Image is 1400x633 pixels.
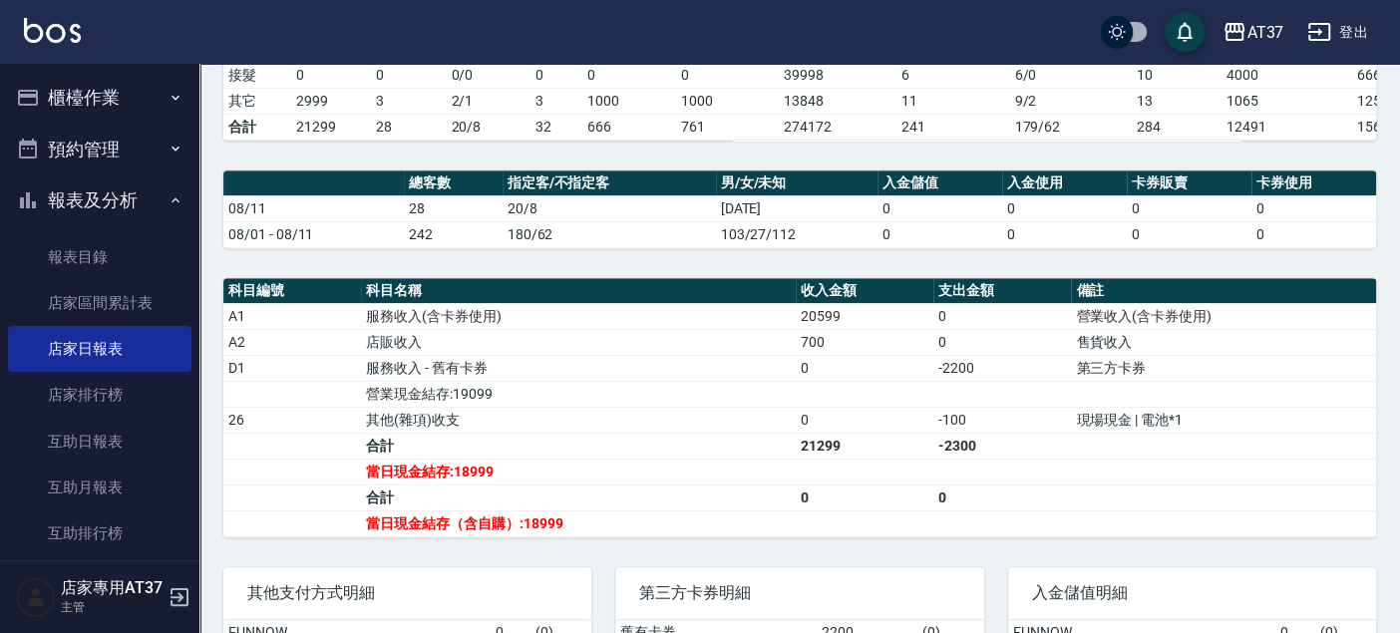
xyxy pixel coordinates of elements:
[223,195,404,221] td: 08/11
[1009,62,1132,88] td: 6 / 0
[223,407,361,433] td: 26
[371,114,447,140] td: 28
[361,407,795,433] td: 其他(雜項)收支
[1132,114,1222,140] td: 284
[223,62,291,88] td: 接髮
[24,18,81,43] img: Logo
[8,280,191,326] a: 店家區間累計表
[1071,303,1376,329] td: 營業收入(含卡券使用)
[361,355,795,381] td: 服務收入 - 舊有卡券
[503,170,716,196] th: 指定客/不指定客
[223,303,361,329] td: A1
[639,583,959,603] span: 第三方卡券明細
[582,88,676,114] td: 1000
[8,326,191,372] a: 店家日報表
[291,88,371,114] td: 2999
[503,195,716,221] td: 20/8
[1132,62,1222,88] td: 10
[361,278,795,304] th: 科目名稱
[676,114,780,140] td: 761
[8,465,191,510] a: 互助月報表
[61,598,163,616] p: 主管
[896,114,1010,140] td: 241
[1071,278,1376,304] th: 備註
[1009,88,1132,114] td: 9 / 2
[404,195,503,221] td: 28
[1071,355,1376,381] td: 第三方卡券
[223,114,291,140] td: 合計
[61,578,163,598] h5: 店家專用AT37
[933,484,1071,510] td: 0
[796,433,933,459] td: 21299
[530,62,582,88] td: 0
[446,114,530,140] td: 20/8
[1127,195,1251,221] td: 0
[361,459,795,484] td: 當日現金結存:18999
[716,170,877,196] th: 男/女/未知
[223,221,404,247] td: 08/01 - 08/11
[1222,88,1353,114] td: 1065
[503,221,716,247] td: 180/62
[371,62,447,88] td: 0
[1222,114,1353,140] td: 12491
[779,114,896,140] td: 274172
[371,88,447,114] td: 3
[1002,170,1127,196] th: 入金使用
[1251,195,1376,221] td: 0
[223,355,361,381] td: D1
[796,407,933,433] td: 0
[1032,583,1352,603] span: 入金儲值明細
[530,88,582,114] td: 3
[530,114,582,140] td: 32
[933,303,1071,329] td: 0
[1002,195,1127,221] td: 0
[933,329,1071,355] td: 0
[361,381,795,407] td: 營業現金結存:19099
[796,484,933,510] td: 0
[1127,170,1251,196] th: 卡券販賣
[223,170,1376,248] table: a dense table
[223,88,291,114] td: 其它
[582,114,676,140] td: 666
[8,419,191,465] a: 互助日報表
[361,433,795,459] td: 合計
[933,355,1071,381] td: -2200
[404,170,503,196] th: 總客數
[877,170,1002,196] th: 入金儲值
[582,62,676,88] td: 0
[1251,221,1376,247] td: 0
[796,329,933,355] td: 700
[716,221,877,247] td: 103/27/112
[8,234,191,280] a: 報表目錄
[361,484,795,510] td: 合計
[446,62,530,88] td: 0 / 0
[1009,114,1132,140] td: 179/62
[716,195,877,221] td: [DATE]
[896,88,1010,114] td: 11
[446,88,530,114] td: 2 / 1
[1165,12,1205,52] button: save
[896,62,1010,88] td: 6
[361,329,795,355] td: 店販收入
[8,510,191,556] a: 互助排行榜
[779,62,896,88] td: 39998
[1251,170,1376,196] th: 卡券使用
[933,433,1071,459] td: -2300
[291,62,371,88] td: 0
[779,88,896,114] td: 13848
[223,278,1376,537] table: a dense table
[223,329,361,355] td: A2
[1002,221,1127,247] td: 0
[1246,20,1283,45] div: AT37
[877,195,1002,221] td: 0
[796,355,933,381] td: 0
[933,278,1071,304] th: 支出金額
[1071,329,1376,355] td: 售貨收入
[1071,407,1376,433] td: 現場現金 | 電池*1
[796,278,933,304] th: 收入金額
[361,510,795,536] td: 當日現金結存（含自購）:18999
[8,174,191,226] button: 報表及分析
[676,88,780,114] td: 1000
[8,556,191,602] a: 互助點數明細
[404,221,503,247] td: 242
